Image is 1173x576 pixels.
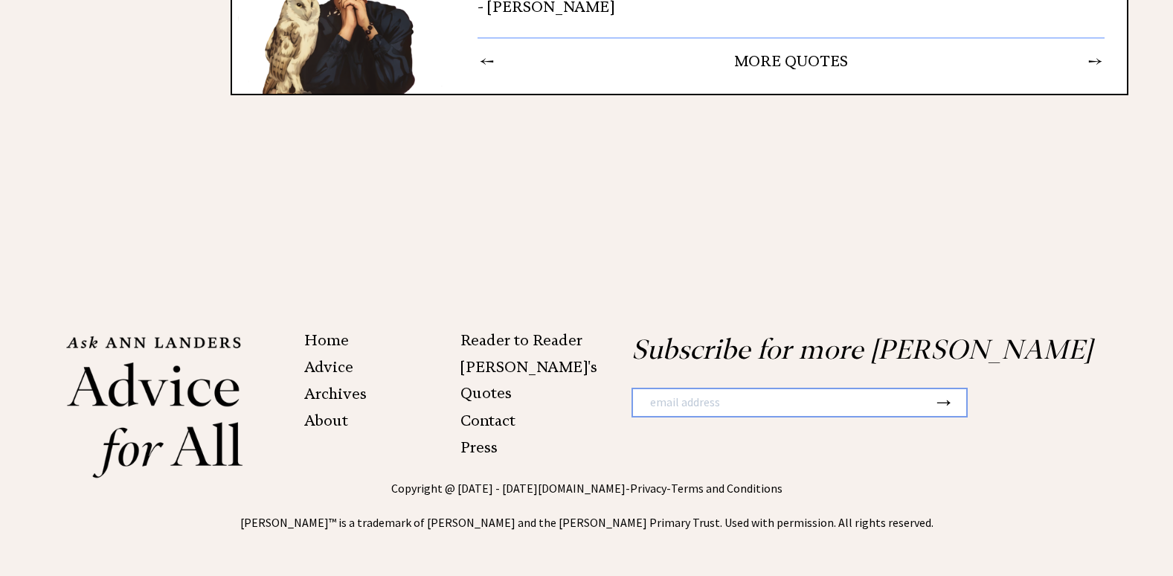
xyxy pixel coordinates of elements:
[933,389,955,415] button: →
[460,438,498,456] a: Press
[538,481,626,496] a: [DOMAIN_NAME]
[479,51,495,71] td: ←
[304,385,367,403] a: Archives
[671,481,782,496] a: Terms and Conditions
[304,412,348,429] a: About
[240,481,933,530] span: Copyright @ [DATE] - [DATE] - - [PERSON_NAME]™ is a trademark of [PERSON_NAME] and the [PERSON_NA...
[460,358,597,402] a: [PERSON_NAME]'s Quotes
[304,331,349,349] a: Home
[460,412,515,429] a: Contact
[633,389,933,416] input: email address
[66,333,243,479] img: Ann%20Landers%20footer%20logo_small.png
[1087,51,1103,71] td: →
[460,331,582,349] a: Reader to Reader
[630,481,666,496] a: Privacy
[547,52,1035,70] center: MORE QUOTES
[304,358,353,376] a: Advice
[587,333,1108,464] div: Subscribe for more [PERSON_NAME]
